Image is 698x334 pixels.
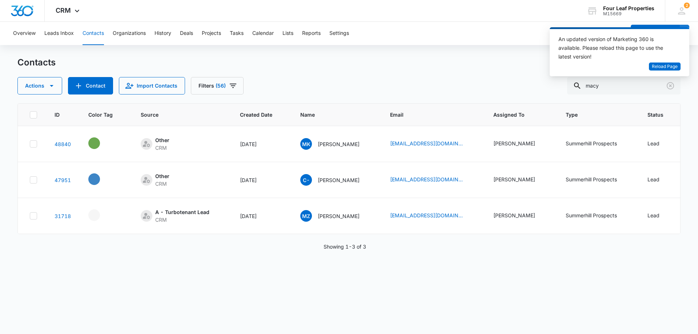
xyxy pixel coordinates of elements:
span: Type [566,111,619,118]
span: Name [300,111,362,118]
div: [PERSON_NAME] [493,212,535,219]
button: Organizations [113,22,146,45]
div: [DATE] [240,176,283,184]
button: Tasks [230,22,244,45]
div: Status - Lead - Select to Edit Field [647,140,673,148]
div: Assigned To - Kelly Mursch - Select to Edit Field [493,212,548,220]
button: Add Contact [631,25,680,42]
span: Email [390,111,465,118]
button: Clear [665,80,676,92]
div: [PERSON_NAME] [493,176,535,183]
a: Navigate to contact details page for Macy Zimmer [55,213,71,219]
div: Assigned To - Kelly Mursch - Select to Edit Field [493,176,548,184]
p: Showing 1-3 of 3 [324,243,366,250]
div: Other [155,136,169,144]
a: [EMAIL_ADDRESS][DOMAIN_NAME] [390,212,463,219]
div: Type - Summerhill Prospects - Select to Edit Field [566,176,630,184]
div: An updated version of Marketing 360 is available. Please reload this page to use the latest version! [558,35,672,61]
span: MK [300,138,312,150]
button: Overview [13,22,36,45]
span: Created Date [240,111,272,118]
button: Leads Inbox [44,22,74,45]
div: A - Turbotenant Lead [155,208,209,216]
button: Projects [202,22,221,45]
div: CRM [155,216,209,224]
div: Source - [object Object] - Select to Edit Field [141,208,222,224]
span: CRM [56,7,71,14]
div: Source - [object Object] - Select to Edit Field [141,136,182,152]
div: [PERSON_NAME] [493,140,535,147]
h1: Contacts [17,57,56,68]
a: [EMAIL_ADDRESS][DOMAIN_NAME] [390,140,463,147]
div: Email - mysillycat2009@gmail.com - Select to Edit Field [390,176,476,184]
a: Navigate to contact details page for Macy Kahgegab [55,141,71,147]
p: [PERSON_NAME] [318,176,360,184]
button: Actions [17,77,62,94]
span: Source [141,111,212,118]
div: - - Select to Edit Field [88,209,113,221]
div: - - Select to Edit Field [88,173,113,185]
div: notifications count [684,3,690,8]
button: Import Contacts [119,77,185,94]
p: [PERSON_NAME] [318,212,360,220]
input: Search Contacts [567,77,681,94]
div: Type - Summerhill Prospects - Select to Edit Field [566,212,630,220]
span: Assigned To [493,111,538,118]
a: Navigate to contact details page for Carolyn - Macy Zander [55,177,71,183]
button: Settings [329,22,349,45]
div: Name - Carolyn - Macy Zander - Select to Edit Field [300,174,373,186]
div: Lead [647,140,659,147]
button: Reload Page [649,63,681,71]
div: Summerhill Prospects [566,176,617,183]
div: Type - Summerhill Prospects - Select to Edit Field [566,140,630,148]
button: Reports [302,22,321,45]
span: (56) [216,83,226,88]
div: Summerhill Prospects [566,212,617,219]
div: Assigned To - Adam Schoenborn - Select to Edit Field [493,140,548,148]
span: Status [647,111,663,118]
div: Name - Macy Kahgegab - Select to Edit Field [300,138,373,150]
span: 2 [684,3,690,8]
div: account name [603,5,654,11]
button: Deals [180,22,193,45]
div: [DATE] [240,140,283,148]
button: Lists [282,22,293,45]
div: Email - MACY@COMPUTERAST.COM - Select to Edit Field [390,212,476,220]
span: C- [300,174,312,186]
button: Filters [191,77,244,94]
p: [PERSON_NAME] [318,140,360,148]
button: Calendar [252,22,274,45]
div: Source - [object Object] - Select to Edit Field [141,172,182,188]
div: [DATE] [240,212,283,220]
a: [EMAIL_ADDRESS][DOMAIN_NAME] [390,176,463,183]
div: account id [603,11,654,16]
div: CRM [155,144,169,152]
div: Other [155,172,169,180]
div: Summerhill Prospects [566,140,617,147]
div: - - Select to Edit Field [88,137,113,149]
button: History [155,22,171,45]
div: Name - Macy Zimmer - Select to Edit Field [300,210,373,222]
div: Email - kahgegabmacy5@gmail.com - Select to Edit Field [390,140,476,148]
div: Lead [647,176,659,183]
div: Status - Lead - Select to Edit Field [647,176,673,184]
button: Add Contact [68,77,113,94]
button: Contacts [83,22,104,45]
span: Reload Page [652,63,678,70]
span: ID [55,111,60,118]
span: MZ [300,210,312,222]
div: CRM [155,180,169,188]
div: Lead [647,212,659,219]
span: Color Tag [88,111,113,118]
div: Status - Lead - Select to Edit Field [647,212,673,220]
